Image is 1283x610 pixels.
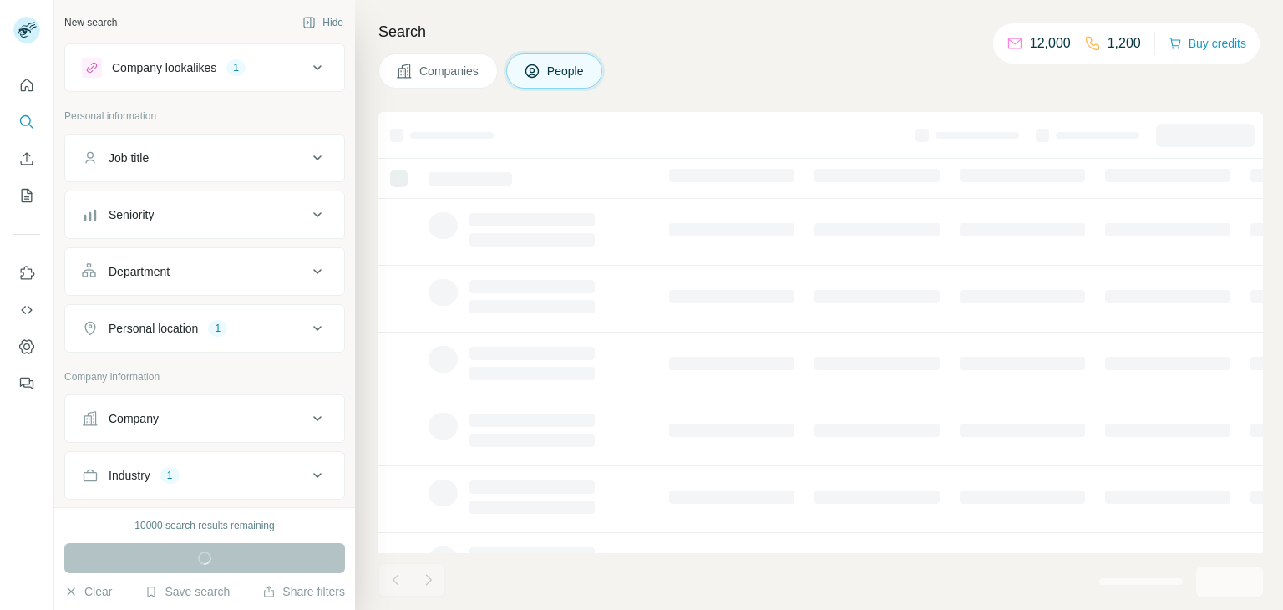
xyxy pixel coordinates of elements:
[109,410,159,427] div: Company
[109,206,154,223] div: Seniority
[13,180,40,211] button: My lists
[13,369,40,399] button: Feedback
[65,252,344,292] button: Department
[64,15,117,30] div: New search
[13,144,40,174] button: Enrich CSV
[13,332,40,362] button: Dashboard
[1030,33,1071,53] p: 12,000
[112,59,216,76] div: Company lookalikes
[64,369,345,384] p: Company information
[262,583,345,600] button: Share filters
[1108,33,1141,53] p: 1,200
[13,107,40,137] button: Search
[13,70,40,100] button: Quick start
[160,468,180,483] div: 1
[109,467,150,484] div: Industry
[64,109,345,124] p: Personal information
[65,195,344,235] button: Seniority
[109,320,198,337] div: Personal location
[291,10,355,35] button: Hide
[65,48,344,88] button: Company lookalikes1
[419,63,480,79] span: Companies
[65,308,344,348] button: Personal location1
[13,258,40,288] button: Use Surfe on LinkedIn
[65,455,344,496] button: Industry1
[13,295,40,325] button: Use Surfe API
[378,20,1263,43] h4: Search
[134,518,274,533] div: 10000 search results remaining
[145,583,230,600] button: Save search
[226,60,246,75] div: 1
[109,263,170,280] div: Department
[1169,32,1246,55] button: Buy credits
[547,63,586,79] span: People
[64,583,112,600] button: Clear
[208,321,227,336] div: 1
[109,150,149,166] div: Job title
[65,399,344,439] button: Company
[65,138,344,178] button: Job title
